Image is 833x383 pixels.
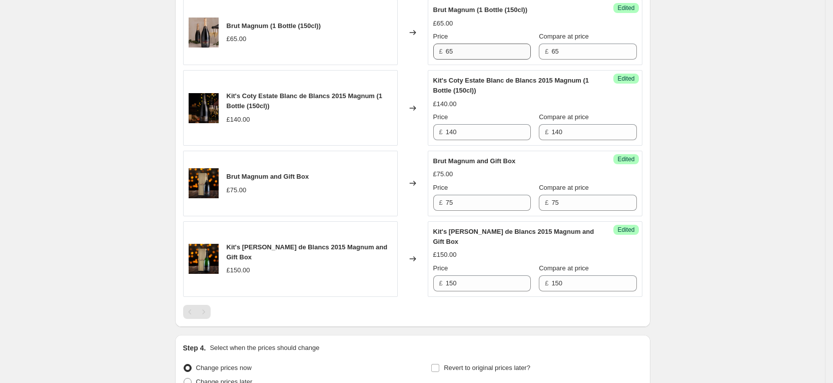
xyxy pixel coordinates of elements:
div: £65.00 [433,19,453,29]
span: £ [439,48,443,55]
span: Brut Magnum (1 Bottle (150cl)) [433,6,528,14]
span: £ [545,279,548,287]
nav: Pagination [183,305,211,319]
span: Change prices now [196,364,252,371]
span: £ [545,48,548,55]
p: Select when the prices should change [210,343,319,353]
span: Compare at price [539,33,589,40]
span: Brut Magnum and Gift Box [227,173,309,180]
span: Brut Magnum (1 Bottle (150cl)) [227,22,321,30]
div: £75.00 [227,185,247,195]
span: Revert to original prices later? [444,364,530,371]
h2: Step 4. [183,343,206,353]
span: Price [433,33,448,40]
span: Kit's [PERSON_NAME] de Blancs 2015 Magnum and Gift Box [433,228,594,245]
img: Brut_6_1_80x.png [189,168,219,198]
span: £ [545,199,548,206]
div: £65.00 [227,34,247,44]
span: Edited [617,4,634,12]
span: Compare at price [539,113,589,121]
div: £75.00 [433,169,453,179]
span: Kit's [PERSON_NAME] de Blancs 2015 Magnum and Gift Box [227,243,388,261]
span: Edited [617,75,634,83]
img: Kits-Coty_80x.png [189,244,219,274]
img: 91_80x.png [189,18,219,48]
span: £ [439,128,443,136]
div: £150.00 [433,250,457,260]
span: £ [439,279,443,287]
span: Price [433,113,448,121]
span: Edited [617,155,634,163]
span: Brut Magnum and Gift Box [433,157,516,165]
div: £150.00 [227,265,250,275]
span: Price [433,184,448,191]
div: £140.00 [433,99,457,109]
div: £140.00 [227,115,250,125]
span: Compare at price [539,264,589,272]
span: £ [439,199,443,206]
span: Kit's Coty Estate Blanc de Blancs 2015 Magnum (1 Bottle (150cl)) [227,92,383,110]
span: Compare at price [539,184,589,191]
span: Edited [617,226,634,234]
span: £ [545,128,548,136]
span: Price [433,264,448,272]
span: Kit's Coty Estate Blanc de Blancs 2015 Magnum (1 Bottle (150cl)) [433,77,589,94]
img: BdB2015Magnumlifestyle_80x.png [189,93,219,123]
